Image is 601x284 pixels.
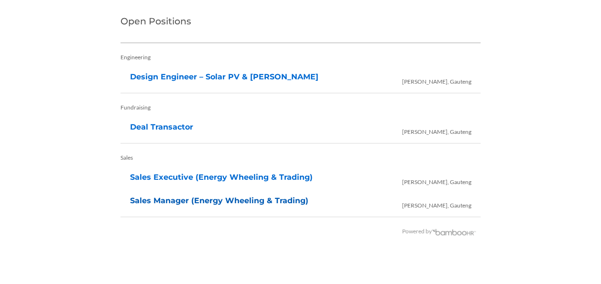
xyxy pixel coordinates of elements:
[402,168,471,192] span: [PERSON_NAME], Gauteng
[130,173,313,182] a: Sales Executive (Energy Wheeling & Trading)
[402,68,471,91] span: [PERSON_NAME], Gauteng
[402,118,471,142] span: [PERSON_NAME], Gauteng
[120,48,481,67] div: Engineering
[431,228,476,235] img: BambooHR - HR software
[120,148,481,167] div: Sales
[130,72,318,81] a: Design Engineer – Solar PV & [PERSON_NAME]
[120,98,481,117] div: Fundraising
[130,122,193,131] a: Deal Transactor
[120,222,477,241] div: Powered by
[402,192,471,215] span: [PERSON_NAME], Gauteng
[130,196,308,205] a: Sales Manager (Energy Wheeling & Trading)
[120,5,481,43] h2: Open Positions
